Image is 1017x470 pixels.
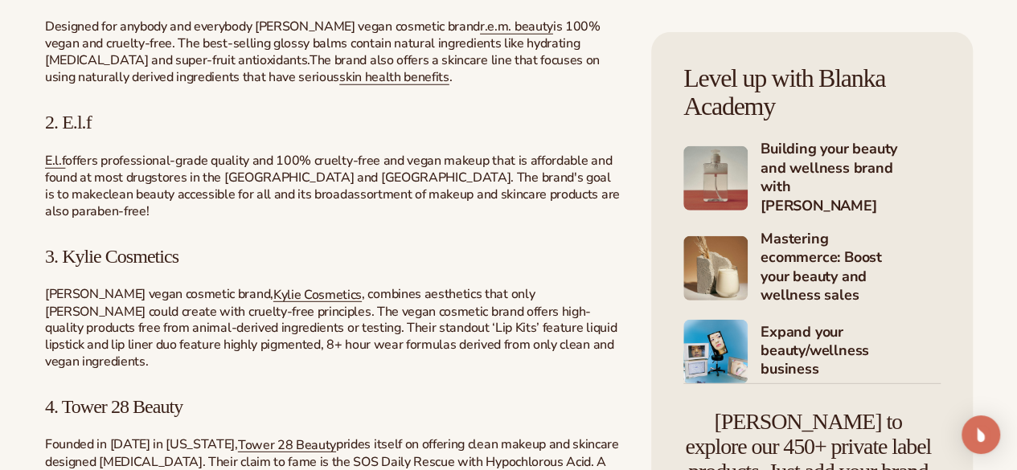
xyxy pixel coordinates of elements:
span: 3. Kylie Cosmetics [45,246,178,267]
a: r.e.m. beauty [480,18,553,36]
a: Shopify Image 7 Expand your beauty/wellness business [683,320,941,384]
a: Tower 28 Beauty [238,436,336,454]
img: Shopify Image 6 [683,236,748,300]
a: Shopify Image 5 Building your beauty and wellness brand with [PERSON_NAME] [683,140,941,217]
img: Shopify Image 5 [683,146,748,210]
span: 2. E.l.f [45,112,92,133]
h4: Level up with Blanka Academy [683,64,941,121]
span: Founded in [DATE] in [US_STATE], [45,435,238,453]
span: ydrating [MEDICAL_DATA] and super-fruit antioxidants [45,35,580,69]
span: 4. Tower 28 Beauty [45,396,182,417]
h4: Building your beauty and wellness brand with [PERSON_NAME] [761,140,941,217]
a: E.l.f [45,153,65,170]
span: [PERSON_NAME] vegan cosmetic brand, [45,285,273,303]
div: Open Intercom Messenger [962,415,1000,454]
span: assortment of makeup and skincare products are also paraben-free! [45,186,620,220]
img: Shopify Image 7 [683,320,748,384]
span: is 100% vegan and cruelty-free. The best-selling glossy balms contain natural ingredients like h [45,18,601,53]
a: skin health benefits [339,69,449,87]
h4: Expand your beauty/wellness business [761,323,941,381]
span: Designed for anybody and everybody [PERSON_NAME] vegan cosmetic brand [45,18,480,35]
span: clean beauty accessible for all and its broad [103,186,347,203]
a: Shopify Image 6 Mastering ecommerce: Boost your beauty and wellness sales [683,230,941,307]
h4: Mastering ecommerce: Boost your beauty and wellness sales [761,230,941,307]
span: The brand also offers a skincare line that focuses on using naturally derived ingredients that ha... [45,51,600,86]
span: . [449,68,453,86]
span: . [307,51,310,69]
span: , combines aesthetics that only [PERSON_NAME] could create with cruelty-free principles. The vega... [45,285,617,370]
span: offers professional-grade quality and 100% cruelty-free and vegan makeup that is affordable and f... [45,152,612,203]
a: Kylie Cosmetics [273,286,362,304]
